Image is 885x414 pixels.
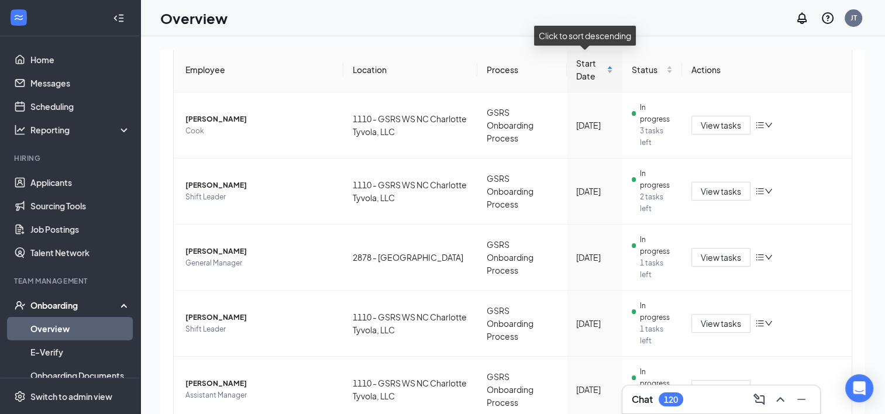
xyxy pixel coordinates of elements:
[14,124,26,136] svg: Analysis
[576,119,614,132] div: [DATE]
[14,276,128,286] div: Team Management
[113,12,125,24] svg: Collapse
[30,194,130,218] a: Sourcing Tools
[639,234,673,257] span: In progress
[185,312,334,323] span: [PERSON_NAME]
[30,391,112,402] div: Switch to admin view
[30,171,130,194] a: Applicants
[477,225,567,291] td: GSRS Onboarding Process
[765,253,773,261] span: down
[755,253,765,262] span: bars
[343,158,477,225] td: 1110 - GSRS WS NC Charlotte Tyvola, LLC
[639,300,673,323] span: In progress
[30,218,130,241] a: Job Postings
[632,63,664,76] span: Status
[765,319,773,327] span: down
[845,374,873,402] div: Open Intercom Messenger
[701,185,741,198] span: View tasks
[576,251,614,264] div: [DATE]
[792,390,811,409] button: Minimize
[185,246,334,257] span: [PERSON_NAME]
[691,380,750,399] button: View tasks
[701,251,741,264] span: View tasks
[14,391,26,402] svg: Settings
[477,47,567,92] th: Process
[30,340,130,364] a: E-Verify
[576,383,614,396] div: [DATE]
[701,317,741,330] span: View tasks
[343,92,477,158] td: 1110 - GSRS WS NC Charlotte Tyvola, LLC
[13,12,25,23] svg: WorkstreamLogo
[795,11,809,25] svg: Notifications
[682,47,852,92] th: Actions
[30,364,130,387] a: Onboarding Documents
[477,158,567,225] td: GSRS Onboarding Process
[160,8,228,28] h1: Overview
[752,392,766,406] svg: ComposeMessage
[755,319,765,328] span: bars
[691,248,750,267] button: View tasks
[30,241,130,264] a: Talent Network
[185,323,334,335] span: Shift Leader
[185,113,334,125] span: [PERSON_NAME]
[185,191,334,203] span: Shift Leader
[30,317,130,340] a: Overview
[30,48,130,71] a: Home
[576,185,614,198] div: [DATE]
[701,383,741,396] span: View tasks
[691,314,750,333] button: View tasks
[794,392,808,406] svg: Minimize
[477,291,567,357] td: GSRS Onboarding Process
[185,180,334,191] span: [PERSON_NAME]
[821,11,835,25] svg: QuestionInfo
[185,257,334,269] span: General Manager
[755,187,765,196] span: bars
[185,125,334,137] span: Cook
[850,13,857,23] div: JT
[750,390,769,409] button: ComposeMessage
[14,299,26,311] svg: UserCheck
[664,395,678,405] div: 120
[534,26,636,46] div: Click to sort descending
[640,323,673,347] span: 1 tasks left
[14,153,128,163] div: Hiring
[773,392,787,406] svg: ChevronUp
[576,317,614,330] div: [DATE]
[640,257,673,281] span: 1 tasks left
[640,191,673,215] span: 2 tasks left
[765,187,773,195] span: down
[343,47,477,92] th: Location
[639,366,673,389] span: In progress
[576,57,605,82] span: Start Date
[622,47,682,92] th: Status
[343,225,477,291] td: 2878 - [GEOGRAPHIC_DATA]
[174,47,343,92] th: Employee
[771,390,790,409] button: ChevronUp
[632,393,653,406] h3: Chat
[185,378,334,389] span: [PERSON_NAME]
[343,291,477,357] td: 1110 - GSRS WS NC Charlotte Tyvola, LLC
[640,125,673,149] span: 3 tasks left
[701,119,741,132] span: View tasks
[30,95,130,118] a: Scheduling
[755,120,765,130] span: bars
[639,102,673,125] span: In progress
[30,299,120,311] div: Onboarding
[185,389,334,401] span: Assistant Manager
[765,121,773,129] span: down
[30,71,130,95] a: Messages
[691,116,750,134] button: View tasks
[477,92,567,158] td: GSRS Onboarding Process
[639,168,673,191] span: In progress
[691,182,750,201] button: View tasks
[30,124,131,136] div: Reporting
